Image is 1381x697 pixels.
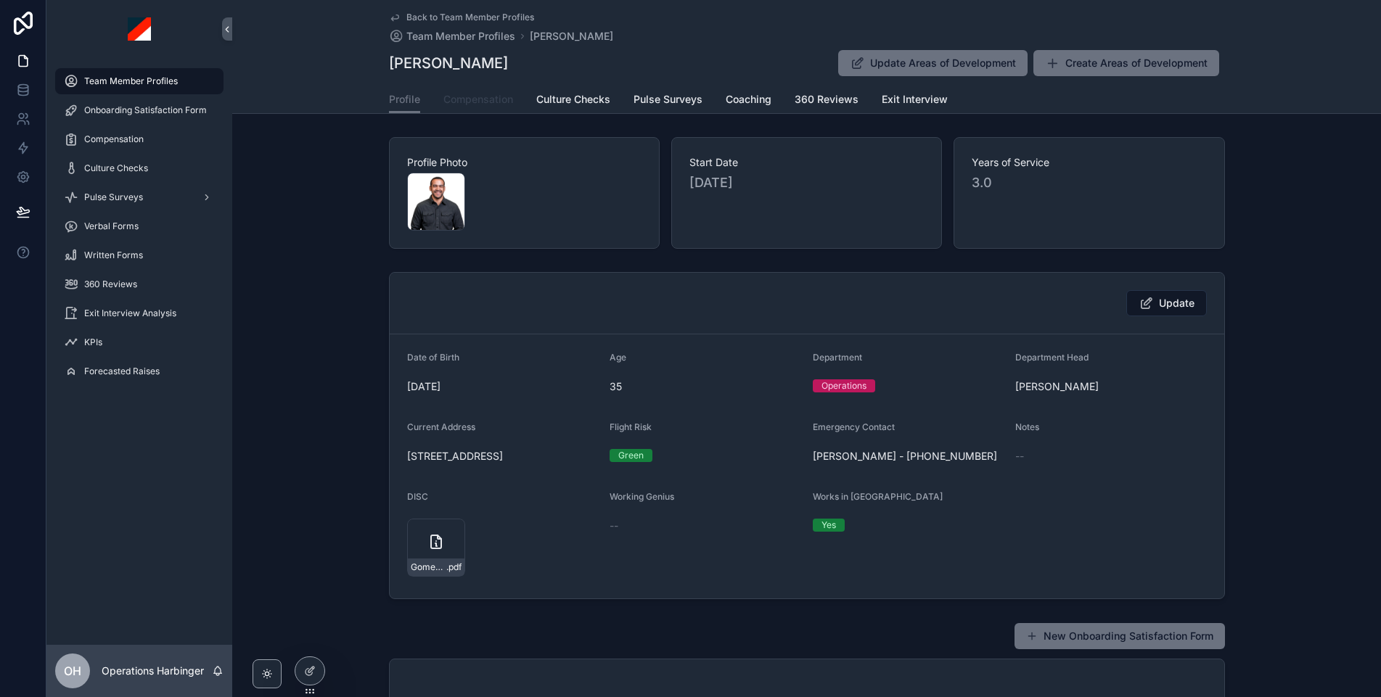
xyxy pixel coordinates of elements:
span: Working Genius [610,491,674,502]
span: 35 [610,379,801,394]
span: [DATE] [689,173,924,193]
span: Compensation [84,133,144,145]
span: Years of Service [972,155,1206,170]
a: Exit Interview [882,86,948,115]
a: KPIs [55,329,224,355]
span: .pdf [446,561,462,573]
a: 360 Reviews [55,271,224,297]
p: Operations Harbinger [102,664,204,678]
span: -- [610,519,618,533]
a: [PERSON_NAME] [530,29,613,44]
span: Create Areas of Development [1065,56,1208,70]
a: Coaching [726,86,771,115]
a: Compensation [443,86,513,115]
span: Culture Checks [536,92,610,107]
span: Age [610,352,626,363]
span: Forecasted Raises [84,366,160,377]
button: Update Areas of Development [838,50,1028,76]
span: [DATE] [407,379,599,394]
a: 360 Reviews [795,86,858,115]
h1: [PERSON_NAME] [389,53,508,73]
span: KPIs [84,337,102,348]
a: Pulse Surveys [634,86,702,115]
button: Create Areas of Development [1033,50,1219,76]
span: Update [1159,296,1194,310]
span: -- [1015,449,1024,463]
span: Profile [389,92,420,107]
span: [PERSON_NAME] [1015,379,1207,394]
span: Flight Risk [610,421,652,432]
a: Back to Team Member Profiles [389,12,534,23]
a: Team Member Profiles [55,68,224,94]
span: Emergency Contact [813,421,895,432]
span: Department Head [1015,352,1089,363]
span: Compensation [443,92,513,107]
a: Compensation [55,126,224,152]
span: Back to Team Member Profiles [406,12,534,23]
a: Profile [389,86,420,114]
a: Exit Interview Analysis [55,300,224,326]
span: Team Member Profiles [84,75,178,87]
span: [PERSON_NAME] - [PHONE_NUMBER] [813,449,1004,463]
span: Onboarding Satisfaction Form [84,104,207,116]
span: Pulse Surveys [634,92,702,107]
button: New Onboarding Satisfaction Form [1015,623,1225,649]
span: Gomez_Edwin_TriDNA2exec_29049151usCOLE-85f [411,561,446,573]
span: Exit Interview Analysis [84,308,176,319]
span: Department [813,352,862,363]
span: 3.0 [972,173,1206,193]
span: Update Areas of Development [870,56,1016,70]
a: Forecasted Raises [55,358,224,384]
span: Verbal Forms [84,220,139,232]
a: Team Member Profiles [389,29,515,44]
img: App logo [128,17,151,41]
span: Profile Photo [407,155,642,170]
div: Green [618,449,644,462]
span: Pulse Surveys [84,191,143,203]
a: Verbal Forms [55,213,224,239]
a: Culture Checks [536,86,610,115]
div: Yes [821,519,836,532]
div: Operations [821,379,866,392]
span: [STREET_ADDRESS] [407,449,599,463]
span: Current Address [407,421,475,432]
span: Date of Birth [407,352,459,363]
span: Notes [1015,421,1039,432]
span: Culture Checks [84,162,148,174]
span: Written Forms [84,249,143,261]
a: Written Forms [55,242,224,268]
button: Update [1126,290,1207,316]
span: Works in [GEOGRAPHIC_DATA] [813,491,943,502]
a: Culture Checks [55,155,224,181]
span: Team Member Profiles [406,29,515,44]
span: OH [64,662,81,680]
span: Start Date [689,155,924,170]
a: Pulse Surveys [55,184,224,210]
span: DISC [407,491,428,502]
span: Coaching [726,92,771,107]
span: Exit Interview [882,92,948,107]
a: Onboarding Satisfaction Form [55,97,224,123]
span: 360 Reviews [795,92,858,107]
div: scrollable content [46,58,232,403]
span: 360 Reviews [84,279,137,290]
